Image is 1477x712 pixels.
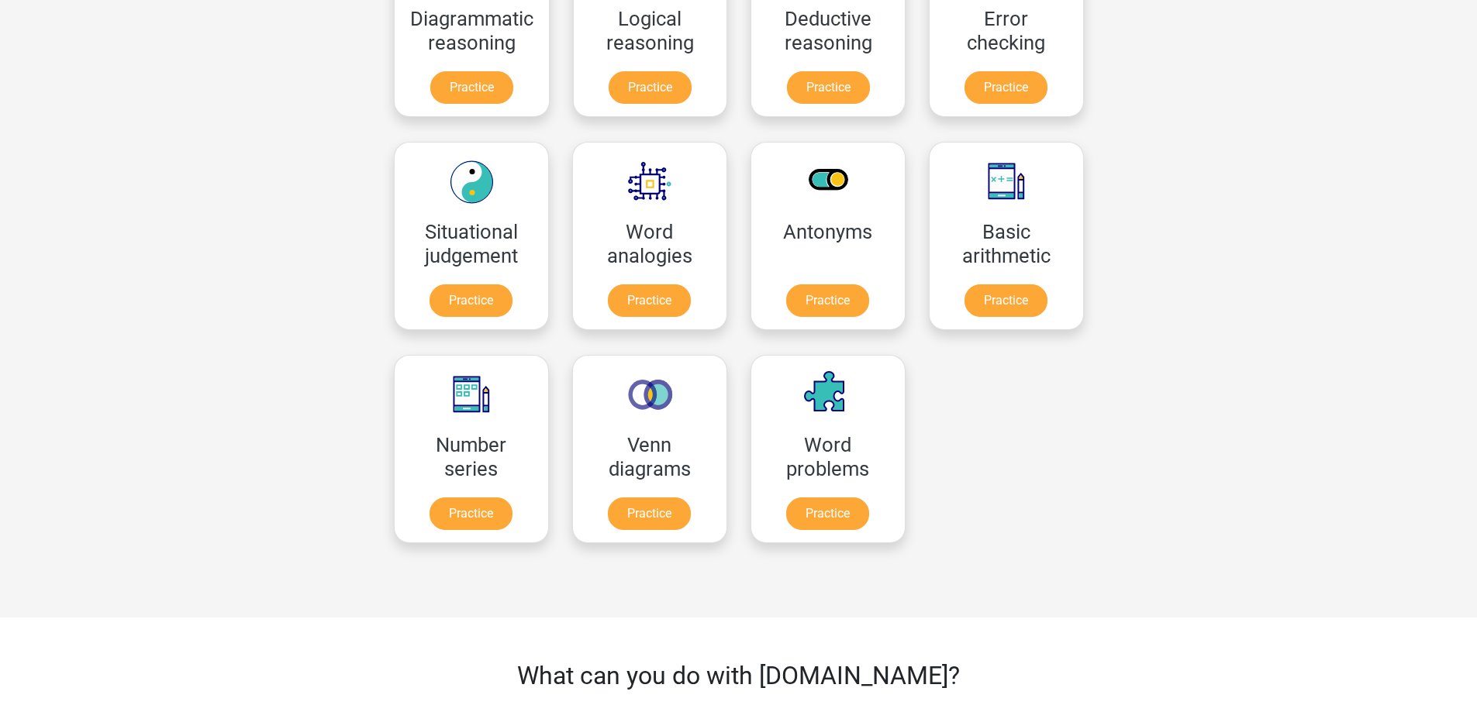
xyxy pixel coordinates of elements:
a: Practice [965,284,1047,317]
a: Practice [608,284,691,317]
a: Practice [787,71,870,104]
a: Practice [430,497,512,530]
a: Practice [430,284,512,317]
a: Practice [609,71,692,104]
a: Practice [786,284,869,317]
a: Practice [608,497,691,530]
a: Practice [786,497,869,530]
a: Practice [965,71,1047,104]
a: Practice [430,71,513,104]
h2: What can you do with [DOMAIN_NAME]? [440,661,1037,690]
